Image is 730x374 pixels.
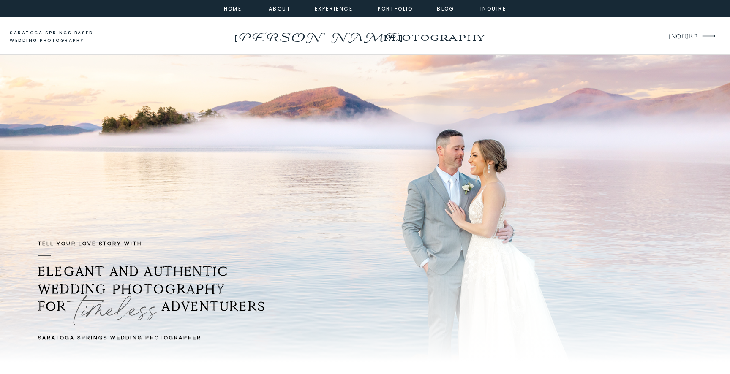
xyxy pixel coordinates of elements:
b: Saratoga Springs Wedding Photographer [38,335,202,341]
a: home [221,4,244,12]
a: Blog [430,4,461,12]
a: photography [366,25,501,49]
a: INQUIRE [669,31,697,43]
a: portfolio [377,4,414,12]
p: timeless [77,286,150,339]
a: experience [315,4,349,12]
b: TELL YOUR LOVE STORY with [38,241,142,247]
a: saratoga springs based wedding photography [10,29,109,45]
a: inquire [478,4,509,12]
a: [PERSON_NAME] [232,27,404,41]
a: about [269,4,288,12]
b: ELEGANT AND AUTHENTIC WEDDING PHOTOGRAPHY FOR ADVENTURERS [38,263,266,314]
